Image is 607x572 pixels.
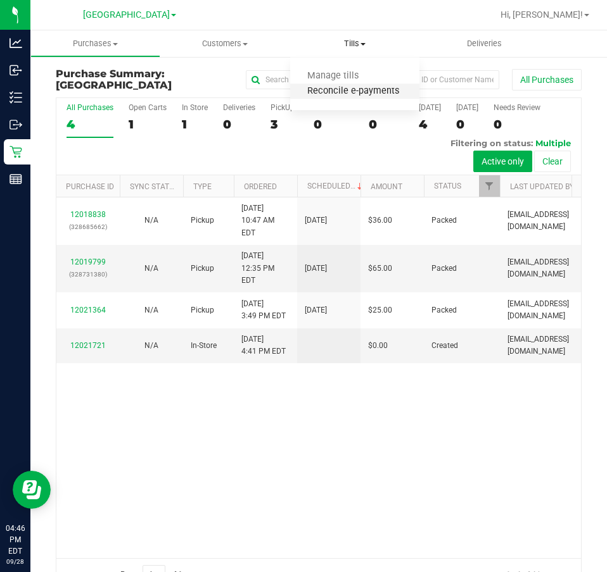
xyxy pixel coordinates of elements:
[479,175,500,197] a: Filter
[13,471,51,509] iframe: Resource center
[368,304,392,316] span: $25.00
[305,214,327,227] span: [DATE]
[144,340,158,352] button: N/A
[246,70,499,89] input: Search Purchase ID, Original ID, State Registry ID or Customer Name...
[6,557,25,566] p: 09/28
[10,146,22,158] inline-svg: Retail
[450,38,519,49] span: Deliveries
[223,103,255,112] div: Deliveries
[290,86,416,97] span: Reconcile e-payments
[305,304,327,316] span: [DATE]
[494,103,540,112] div: Needs Review
[6,523,25,557] p: 04:46 PM EDT
[129,103,167,112] div: Open Carts
[431,214,457,227] span: Packed
[67,117,113,132] div: 4
[371,182,402,191] a: Amount
[144,263,158,275] button: N/A
[70,210,106,219] a: 12018838
[144,214,158,227] button: N/A
[64,268,112,280] p: (328731380)
[368,263,392,275] span: $65.00
[10,64,22,77] inline-svg: Inbound
[191,340,217,352] span: In-Store
[450,138,533,148] span: Filtering on status:
[130,182,179,191] a: Sync Status
[31,38,160,49] span: Purchases
[30,30,160,57] a: Purchases
[191,263,214,275] span: Pickup
[419,103,441,112] div: [DATE]
[70,258,106,266] a: 12019799
[193,182,212,191] a: Type
[83,9,170,20] span: [GEOGRAPHIC_DATA]
[431,263,457,275] span: Packed
[56,68,231,90] h3: Purchase Summary:
[494,117,540,132] div: 0
[64,221,112,233] p: (328685662)
[191,214,214,227] span: Pickup
[144,306,158,314] span: Not Applicable
[501,9,583,20] span: Hi, [PERSON_NAME]!
[10,173,22,185] inline-svg: Reports
[419,117,441,132] div: 4
[144,264,158,273] span: Not Applicable
[431,340,458,352] span: Created
[431,304,457,316] span: Packed
[161,38,290,49] span: Customers
[10,91,22,104] inline-svg: Inventory
[473,151,532,172] button: Active only
[10,37,22,49] inline-svg: Analytics
[271,117,298,132] div: 3
[241,250,290,287] span: [DATE] 12:35 PM EDT
[223,117,255,132] div: 0
[244,182,277,191] a: Ordered
[66,182,114,191] a: Purchase ID
[307,182,365,190] a: Scheduled
[144,304,158,316] button: N/A
[368,214,392,227] span: $36.00
[241,202,290,239] span: [DATE] 10:47 AM EDT
[182,103,208,112] div: In Store
[56,79,172,91] span: [GEOGRAPHIC_DATA]
[305,263,327,275] span: [DATE]
[70,341,106,350] a: 12021721
[129,117,167,132] div: 1
[144,341,158,350] span: Not Applicable
[434,182,461,190] a: Status
[182,117,208,132] div: 1
[369,117,404,132] div: 0
[456,103,478,112] div: [DATE]
[67,103,113,112] div: All Purchases
[314,117,354,132] div: 0
[368,340,388,352] span: $0.00
[535,138,571,148] span: Multiple
[419,30,549,57] a: Deliveries
[290,38,420,49] span: Tills
[290,30,420,57] a: Tills Manage tills Reconcile e-payments
[512,69,582,90] button: All Purchases
[191,304,214,316] span: Pickup
[290,71,376,82] span: Manage tills
[534,151,571,172] button: Clear
[510,182,574,191] a: Last Updated By
[241,333,286,357] span: [DATE] 4:41 PM EDT
[456,117,478,132] div: 0
[70,306,106,314] a: 12021364
[271,103,298,112] div: PickUps
[144,216,158,225] span: Not Applicable
[10,118,22,131] inline-svg: Outbound
[241,298,286,322] span: [DATE] 3:49 PM EDT
[160,30,290,57] a: Customers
